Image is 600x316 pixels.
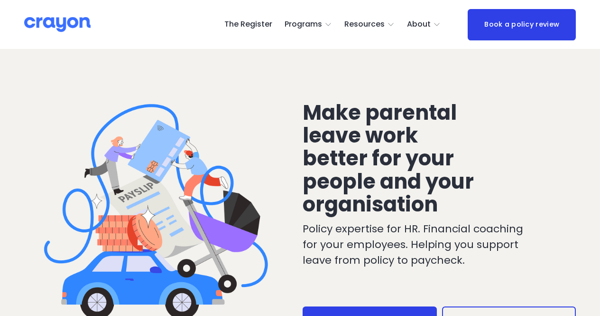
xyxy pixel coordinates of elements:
[285,18,322,31] span: Programs
[303,98,478,219] span: Make parental leave work better for your people and your organisation
[407,17,441,32] a: folder dropdown
[407,18,431,31] span: About
[303,221,529,268] p: Policy expertise for HR. Financial coaching for your employees. Helping you support leave from po...
[24,16,91,33] img: Crayon
[344,17,395,32] a: folder dropdown
[468,9,576,40] a: Book a policy review
[344,18,385,31] span: Resources
[285,17,332,32] a: folder dropdown
[224,17,272,32] a: The Register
